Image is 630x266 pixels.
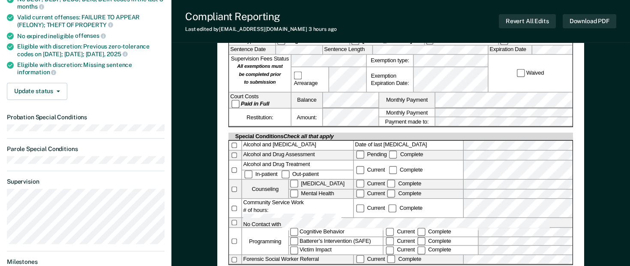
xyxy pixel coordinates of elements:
div: No expired ineligible [17,32,165,40]
dt: Probation Special Conditions [7,114,165,121]
input: Current [356,166,364,174]
div: Forensic Social Worker Referral [242,255,353,264]
div: Counseling [242,180,288,198]
input: Paid in Full [231,100,240,108]
div: Valid current offenses: FAILURE TO APPEAR (FELONY); THEFT OF [17,14,165,28]
input: Complete [387,255,396,263]
label: Balance [291,92,322,108]
label: Exemption type: [367,54,413,66]
div: Alcohol and Drug Assessment [242,151,353,160]
div: Special Conditions [234,133,335,140]
span: 3 hours ago [309,26,337,32]
label: Complete [387,166,424,172]
label: Batterer’s Intervention (SAFE) [289,237,383,246]
label: Mental Health [289,189,353,198]
label: Current [355,256,386,262]
div: Exemption Expiration Date: [367,67,413,92]
div: Programming [242,228,288,254]
input: [MEDICAL_DATA] [290,180,298,188]
label: Monthly Payment [379,109,435,117]
button: Update status [7,83,67,100]
input: Complete [387,190,396,198]
label: Complete [386,256,423,262]
label: Current [385,247,416,253]
dt: Parole Special Conditions [7,145,165,153]
div: Court Costs [229,92,291,108]
label: Current [355,166,386,172]
input: Complete [389,151,397,159]
input: Current [386,237,394,245]
input: Complete [417,228,426,236]
label: Waived [516,69,545,77]
strong: ISC [437,37,446,43]
label: Complete [416,238,453,244]
label: Current [355,181,386,187]
label: Amount: [291,109,322,126]
div: Complete [387,205,424,211]
strong: Paid in Full [241,100,269,106]
input: Batterer’s Intervention (SAFE) [290,237,298,245]
div: Compliant Reporting [185,10,337,23]
label: Current [385,229,416,235]
label: Monthly Payment [379,92,435,108]
dt: Milestones [7,258,165,266]
label: Complete [416,229,453,235]
strong: Regular Probation [288,37,335,43]
button: Revert All Edits [499,14,556,28]
label: In-patient [243,171,280,177]
input: Out-patient [282,170,290,178]
label: Victim Impact [289,246,383,255]
div: Alcohol and [MEDICAL_DATA] [242,141,353,150]
input: Current [356,190,364,198]
strong: [PHONE_NUMBER] [362,37,412,43]
span: months [17,3,44,10]
label: Sentence Length [323,45,372,54]
input: Complete [417,246,426,254]
label: Complete [386,190,423,196]
strong: All exemptions must be completed prior to submission [237,63,282,85]
input: Victim Impact [290,246,298,254]
label: No Contact with [242,218,573,227]
label: Current [355,190,386,196]
span: 2025 [107,51,127,57]
input: Arrearage [294,72,302,80]
div: Eligible with discretion: Missing sentence [17,61,165,76]
label: Sentence Date [229,45,275,54]
label: Date of last [MEDICAL_DATA] [354,141,462,150]
label: Out-patient [280,171,320,177]
input: Complete [387,180,396,188]
input: Complete [389,166,397,174]
span: Check all that apply [283,133,333,139]
label: Complete [386,181,423,187]
input: Pending [356,151,364,159]
span: offenses [75,32,106,39]
input: No Contact with [282,218,549,230]
input: In-patient [244,170,252,178]
label: Cognitive Behavior [289,228,383,236]
div: Restitution: [229,109,291,126]
label: Complete [388,151,424,157]
div: Community Service Work # of hours: [242,199,353,218]
div: Alcohol and Drug Treatment [242,160,353,169]
span: information [17,69,56,76]
label: Expiration Date [489,45,532,54]
label: Pending [355,151,388,157]
input: Waived [517,69,525,77]
input: Cognitive Behavior [290,228,298,236]
input: Current [356,180,364,188]
strong: Parole [511,37,527,43]
input: Current [356,204,364,212]
input: Current [386,246,394,254]
input: Complete [417,237,426,245]
label: Arrearage [293,72,327,87]
dt: Supervision [7,178,165,185]
div: Eligible with discretion: Previous zero-tolerance codes on [DATE]; [DATE]; [DATE], [17,43,165,57]
div: Last edited by [EMAIL_ADDRESS][DOMAIN_NAME] [185,26,337,32]
input: Mental Health [290,190,298,198]
input: Current [356,255,364,263]
span: PROPERTY [75,21,113,28]
label: Complete [416,247,453,253]
div: Supervision Fees Status [229,54,291,91]
label: Payment made to: [379,118,435,126]
input: Current [386,228,394,236]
